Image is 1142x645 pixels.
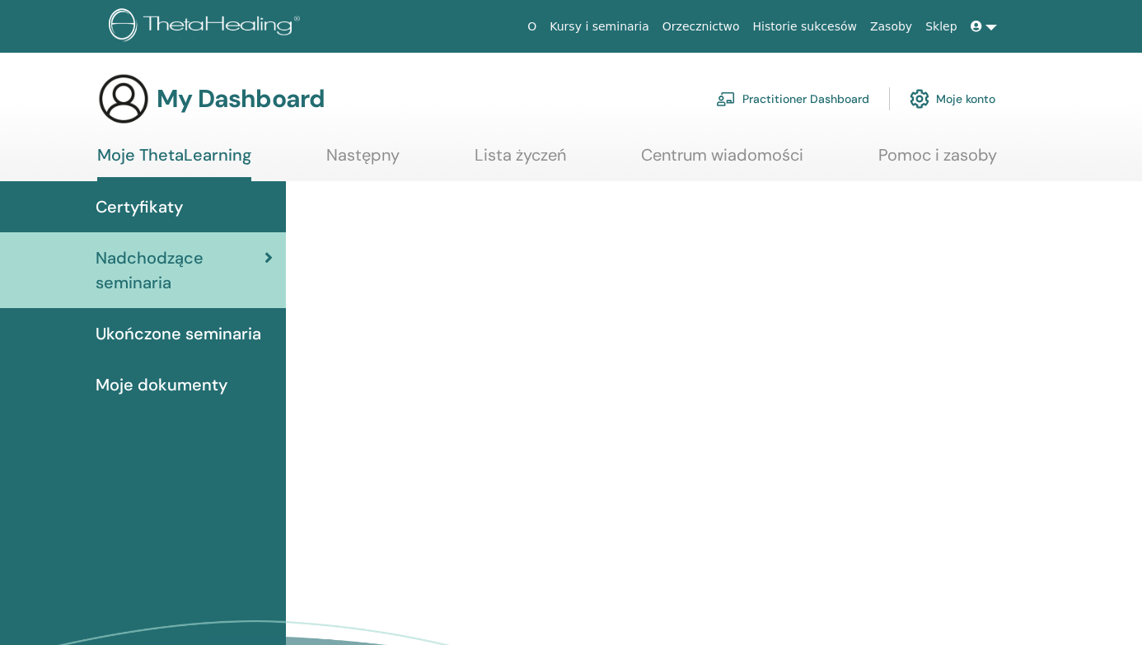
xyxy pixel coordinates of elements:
[641,145,803,177] a: Centrum wiadomości
[716,91,736,106] img: chalkboard-teacher.svg
[878,145,997,177] a: Pomoc i zasoby
[910,81,995,117] a: Moje konto
[910,85,929,113] img: cog.svg
[919,12,963,42] a: Sklep
[543,12,656,42] a: Kursy i seminaria
[97,145,251,181] a: Moje ThetaLearning
[96,245,264,295] span: Nadchodzące seminaria
[96,194,183,219] span: Certyfikaty
[747,12,864,42] a: Historie sukcesów
[475,145,566,177] a: Lista życzeń
[97,72,150,125] img: generic-user-icon.jpg
[109,8,306,45] img: logo.png
[656,12,747,42] a: Orzecznictwo
[96,321,261,346] span: Ukończone seminaria
[521,12,543,42] a: O
[157,84,325,114] h3: My Dashboard
[864,12,919,42] a: Zasoby
[96,372,227,397] span: Moje dokumenty
[716,81,869,117] a: Practitioner Dashboard
[326,145,400,177] a: Następny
